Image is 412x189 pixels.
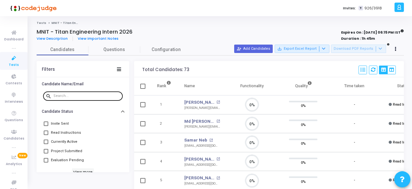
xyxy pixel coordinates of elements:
[184,99,215,106] a: [PERSON_NAME]
[216,120,220,123] mat-icon: open_in_new
[37,21,404,25] nav: breadcrumb
[51,129,81,137] span: Read Instructions
[88,46,140,53] span: Questions
[277,47,282,51] mat-icon: save_alt
[51,138,77,146] span: Currently Active
[37,21,46,25] a: Tests
[37,36,68,41] span: View Description
[150,133,178,152] td: 3
[37,107,129,117] button: Candidate Status
[359,6,363,11] span: T
[275,45,329,53] button: Export Excel Report
[42,109,73,114] h6: Candidate Status
[343,5,356,11] label: Invites:
[278,77,329,95] th: Quality
[184,118,215,125] a: Md [PERSON_NAME]
[301,159,306,166] span: 0%
[184,82,195,89] div: Name
[354,140,355,145] div: -
[344,82,364,89] div: Time taken
[78,36,119,41] span: View Important Notes
[37,29,132,35] h4: MNIT - Titan Engineering Intern 2026
[150,114,178,133] td: 2
[5,118,23,123] span: Questions
[301,121,306,128] span: 0%
[331,45,386,53] button: Download PDF Reports
[301,140,306,147] span: 0%
[37,79,129,89] button: Candidate Name/Email
[72,168,94,175] h6: View more
[184,137,207,143] a: Samar Neb
[4,37,24,42] span: Dashboard
[209,139,213,142] mat-icon: open_in_new
[364,5,382,11] span: 926/3918
[341,36,375,41] strong: Duration : 1h 45m
[51,120,69,128] span: Invite Sent
[150,77,178,95] th: Rank
[152,46,181,53] span: Configuration
[6,162,22,167] span: Analytics
[237,47,241,51] mat-icon: person_add_alt
[301,178,306,184] span: 0%
[216,157,220,161] mat-icon: open_in_new
[184,124,220,129] div: [PERSON_NAME][EMAIL_ADDRESS][DOMAIN_NAME]
[341,28,404,35] strong: Expires On : [DATE] 06:15 PM IST
[216,100,220,104] mat-icon: open_in_new
[184,156,215,163] a: [PERSON_NAME]
[184,175,215,181] a: [PERSON_NAME]
[234,45,273,53] button: Add Candidates
[301,102,306,109] span: 0%
[354,121,355,127] div: -
[9,62,19,68] span: Tests
[17,153,28,158] span: New
[73,37,123,41] a: View Important Notes
[5,99,23,105] span: Interviews
[354,102,355,108] div: -
[46,93,53,99] mat-icon: search
[354,159,355,164] div: -
[354,178,355,183] div: -
[150,152,178,171] td: 4
[150,95,178,114] td: 1
[226,77,278,95] th: Functionality
[37,37,73,41] a: View Description
[51,147,82,155] span: Project Submitted
[53,94,120,98] input: Search...
[51,21,111,25] span: MNIT - Titan Engineering Intern 2026
[184,106,220,110] div: [PERSON_NAME][EMAIL_ADDRESS][DOMAIN_NAME]
[216,176,220,180] mat-icon: open_in_new
[142,67,189,72] div: Total Candidates: 73
[184,163,220,167] div: [EMAIL_ADDRESS][DOMAIN_NAME]
[37,46,88,53] span: Candidates
[184,143,220,148] div: [EMAIL_ADDRESS][DOMAIN_NAME]
[6,81,22,86] span: Contests
[4,136,24,142] span: Candidates
[42,82,84,87] h6: Candidate Name/Email
[379,66,396,74] div: View Options
[8,2,57,15] img: logo
[184,181,220,186] div: [EMAIL_ADDRESS][DOMAIN_NAME]
[51,156,84,164] span: Evaluation Pending
[42,67,55,72] div: Filters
